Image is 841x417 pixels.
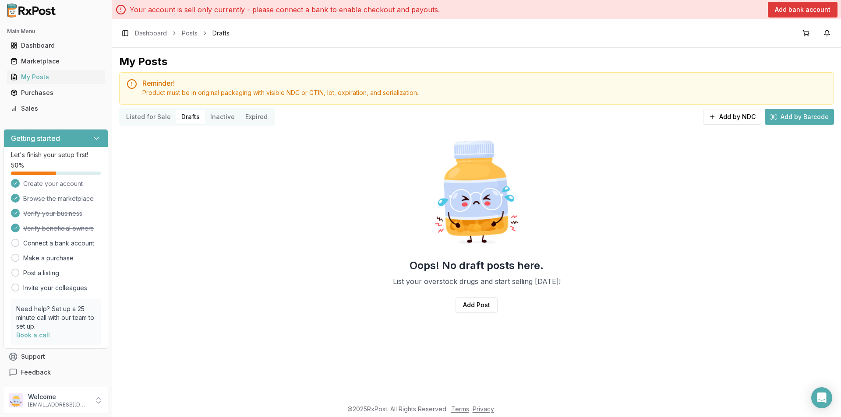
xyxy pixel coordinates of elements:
a: Invite your colleagues [23,284,87,292]
button: Add by Barcode [765,109,834,125]
div: Marketplace [11,57,101,66]
button: Add bank account [768,2,837,18]
h2: Main Menu [7,28,105,35]
button: Feedback [4,364,108,380]
nav: breadcrumb [135,29,230,38]
div: Purchases [11,88,101,97]
button: Expired [240,110,273,124]
button: Marketplace [4,54,108,68]
h5: Reminder! [142,80,827,87]
div: Product must be in original packaging with visible NDC or GTIN, lot, expiration, and serialization. [142,88,827,97]
a: Book a call [16,331,50,339]
div: Open Intercom Messenger [811,387,832,408]
p: Your account is sell only currently - please connect a bank to enable checkout and payouts. [130,4,440,15]
a: Posts [182,29,198,38]
button: Purchases [4,86,108,100]
div: Sales [11,104,101,113]
div: My Posts [119,55,167,69]
p: Let's finish your setup first! [11,151,101,159]
button: Add by NDC [703,109,761,125]
div: Dashboard [11,41,101,50]
button: Sales [4,102,108,116]
img: User avatar [9,393,23,407]
img: RxPost Logo [4,4,60,18]
span: Verify your business [23,209,82,218]
button: Support [4,349,108,364]
a: Terms [451,405,469,413]
a: Dashboard [7,38,105,53]
a: Add Post [456,297,498,313]
a: Make a purchase [23,254,74,263]
a: Purchases [7,85,105,101]
h2: Oops! No draft posts here. [410,259,544,273]
span: Feedback [21,368,51,377]
img: Sad Pill Bottle [420,136,533,248]
a: Privacy [473,405,494,413]
p: [EMAIL_ADDRESS][DOMAIN_NAME] [28,401,89,408]
button: Inactive [205,110,240,124]
p: Welcome [28,392,89,401]
a: Dashboard [135,29,167,38]
span: Create your account [23,179,83,188]
span: Browse the marketplace [23,194,94,203]
a: Post a listing [23,269,59,277]
button: Drafts [176,110,205,124]
button: My Posts [4,70,108,84]
button: Dashboard [4,39,108,53]
span: Verify beneficial owners [23,224,94,233]
a: My Posts [7,69,105,85]
div: My Posts [11,73,101,81]
p: Need help? Set up a 25 minute call with our team to set up. [16,305,95,331]
span: Drafts [212,29,230,38]
h3: Getting started [11,133,60,144]
a: Sales [7,101,105,116]
p: List your overstock drugs and start selling [DATE]! [393,276,561,287]
button: Listed for Sale [121,110,176,124]
a: Connect a bank account [23,239,94,248]
span: 50 % [11,161,24,170]
a: Marketplace [7,53,105,69]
